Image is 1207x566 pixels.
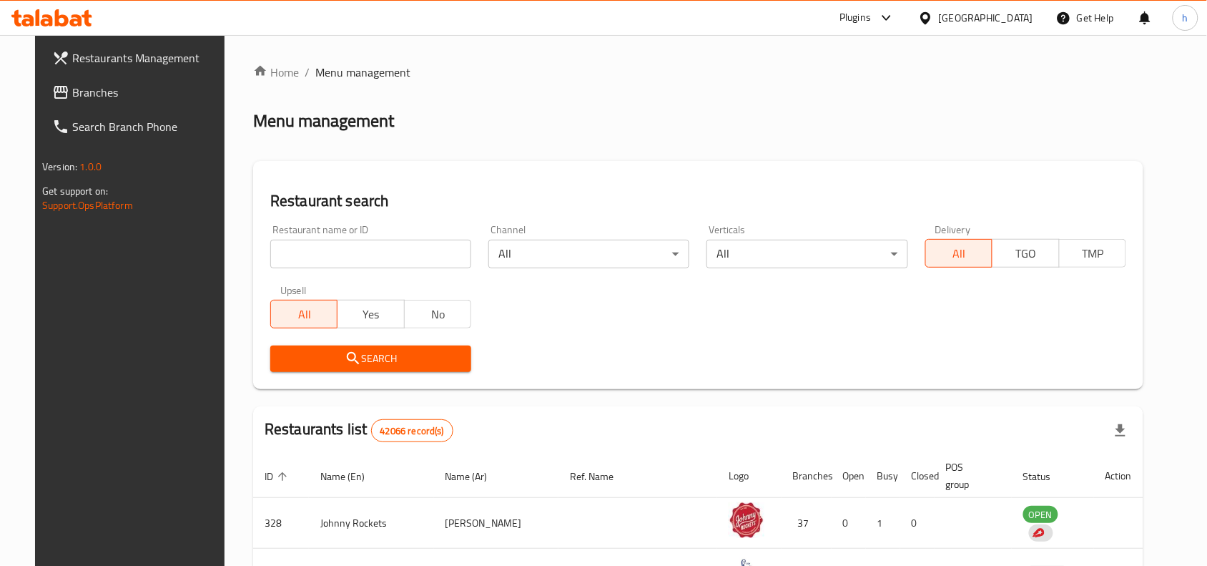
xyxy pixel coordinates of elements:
[265,419,453,442] h2: Restaurants list
[570,468,632,485] span: Ref. Name
[343,304,398,325] span: Yes
[866,498,900,549] td: 1
[253,498,309,549] td: 328
[280,286,307,296] label: Upsell
[253,64,299,81] a: Home
[782,498,832,549] td: 37
[337,300,404,328] button: Yes
[900,454,935,498] th: Closed
[315,64,410,81] span: Menu management
[1029,524,1053,542] div: Indicates that the vendor menu management has been moved to DH Catalog service
[79,157,102,176] span: 1.0.0
[270,300,338,328] button: All
[1059,239,1126,268] button: TMP
[925,239,992,268] button: All
[72,118,225,135] span: Search Branch Phone
[253,109,394,132] h2: Menu management
[72,49,225,67] span: Restaurants Management
[41,75,237,109] a: Branches
[434,498,558,549] td: [PERSON_NAME]
[488,240,689,268] div: All
[253,64,1143,81] nav: breadcrumb
[1183,10,1188,26] span: h
[42,196,133,215] a: Support.OpsPlatform
[1023,468,1070,485] span: Status
[404,300,471,328] button: No
[900,498,935,549] td: 0
[282,350,460,368] span: Search
[270,240,471,268] input: Search for restaurant name or ID..
[270,190,1126,212] h2: Restaurant search
[932,243,987,264] span: All
[832,498,866,549] td: 0
[935,225,971,235] label: Delivery
[839,9,871,26] div: Plugins
[1032,527,1045,540] img: delivery hero logo
[270,346,471,372] button: Search
[992,239,1059,268] button: TGO
[445,468,506,485] span: Name (Ar)
[1103,414,1138,448] div: Export file
[1094,454,1143,498] th: Action
[305,64,310,81] li: /
[309,498,434,549] td: Johnny Rockets
[277,304,332,325] span: All
[866,454,900,498] th: Busy
[320,468,383,485] span: Name (En)
[410,304,465,325] span: No
[729,502,764,538] img: Johnny Rockets
[1065,243,1120,264] span: TMP
[1023,507,1058,523] span: OPEN
[41,41,237,75] a: Restaurants Management
[42,157,77,176] span: Version:
[782,454,832,498] th: Branches
[832,454,866,498] th: Open
[706,240,907,268] div: All
[371,419,453,442] div: Total records count
[946,459,995,493] span: POS group
[265,468,292,485] span: ID
[939,10,1033,26] div: [GEOGRAPHIC_DATA]
[372,424,453,438] span: 42066 record(s)
[41,109,237,144] a: Search Branch Phone
[998,243,1053,264] span: TGO
[72,84,225,101] span: Branches
[717,454,782,498] th: Logo
[42,182,108,200] span: Get support on:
